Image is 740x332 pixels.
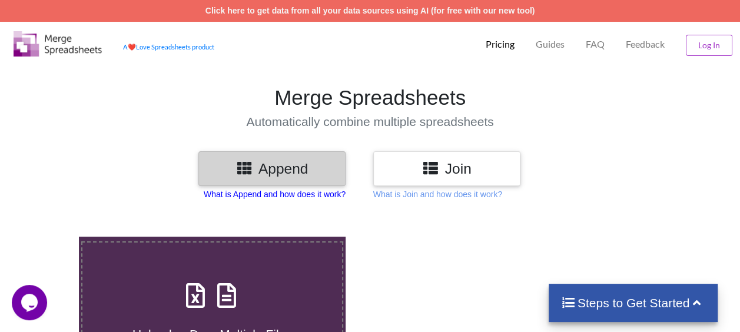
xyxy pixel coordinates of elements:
[382,160,512,177] h3: Join
[205,6,535,15] a: Click here to get data from all your data sources using AI (for free with our new tool)
[536,38,565,51] p: Guides
[373,188,502,200] p: What is Join and how does it work?
[207,160,337,177] h3: Append
[560,296,706,310] h4: Steps to Get Started
[12,285,49,320] iframe: chat widget
[14,31,102,57] img: Logo.png
[686,35,732,56] button: Log In
[586,38,605,51] p: FAQ
[626,39,665,49] span: Feedback
[128,43,136,51] span: heart
[486,38,515,51] p: Pricing
[123,43,214,51] a: AheartLove Spreadsheets product
[204,188,346,200] p: What is Append and how does it work?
